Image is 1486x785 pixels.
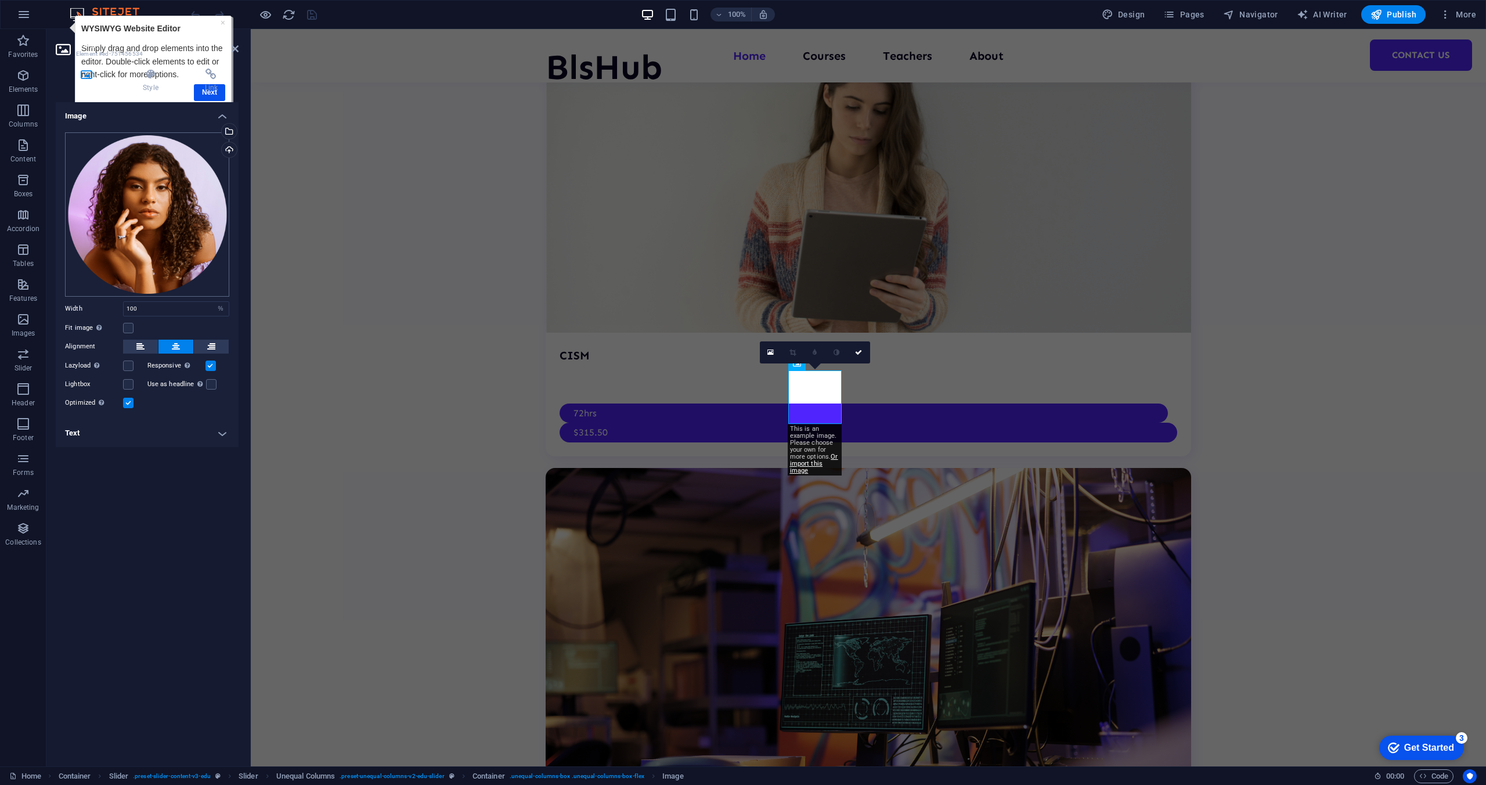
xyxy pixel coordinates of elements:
h4: Image [56,102,239,123]
p: Tables [13,259,34,268]
a: Crop mode [782,341,804,363]
span: AI Writer [1297,9,1347,20]
label: Width [65,305,123,312]
h4: Link [184,69,239,93]
p: Collections [5,538,41,547]
div: Get Started [34,13,84,23]
span: Code [1419,769,1448,783]
h4: Image [56,69,122,93]
a: Click to cancel selection. Double-click to open Pages [9,769,41,783]
h6: Session time [1374,769,1405,783]
span: Publish [1370,9,1416,20]
img: Editor Logo [67,8,154,21]
button: 100% [710,8,752,21]
a: Blur [804,341,826,363]
span: . preset-slider-content-v3-edu [133,769,211,783]
p: Slider [15,363,33,373]
span: Click to select. Double-click to edit [239,769,258,783]
button: Click here to leave preview mode and continue editing [258,8,272,21]
button: Pages [1159,5,1209,24]
span: Design [1102,9,1145,20]
label: Use as headline [147,377,206,391]
div: This is an example image. Please choose your own for more options. [788,424,842,476]
p: Forms [13,468,34,477]
span: More [1440,9,1476,20]
div: Design (Ctrl+Alt+Y) [1097,5,1150,24]
label: Lazyload [65,359,123,373]
span: Click to select. Double-click to edit [109,769,129,783]
h4: Style [122,69,183,93]
span: Click to select. Double-click to edit [662,769,683,783]
span: Click to select. Double-click to edit [473,769,505,783]
button: Usercentrics [1463,769,1477,783]
span: 00 00 [1386,769,1404,783]
div: Get Started 3 items remaining, 40% complete [9,6,94,30]
p: Boxes [14,189,33,199]
label: Alignment [65,340,123,354]
a: Next [128,69,159,85]
button: Navigator [1218,5,1283,24]
label: Optimized [65,396,123,410]
nav: breadcrumb [59,769,684,783]
p: Footer [13,433,34,442]
button: AI Writer [1292,5,1352,24]
p: Simply drag and drop elements into the editor. Double-click elements to edit or right-click for m... [15,26,159,65]
strong: WYSIWYG Website Editor [15,8,114,17]
label: Lightbox [65,377,123,391]
h4: Text [56,419,239,447]
h3: Element #ed-751456534 [76,49,215,59]
span: Navigator [1223,9,1278,20]
div: Close tooltip [154,1,159,13]
button: Code [1414,769,1453,783]
a: × [154,2,159,12]
p: Features [9,294,37,303]
span: Click to select. Double-click to edit [59,769,91,783]
label: Responsive [147,359,205,373]
h2: Image [76,38,239,49]
a: Or import this image [790,453,838,474]
p: Marketing [7,503,39,512]
p: Content [10,154,36,164]
div: user1.png [65,132,229,297]
i: Reload page [282,8,295,21]
a: Select files from the file manager, stock photos, or upload file(s) [760,341,782,363]
a: Confirm ( ⌘ ⏎ ) [848,341,870,363]
i: This element is a customizable preset [449,773,455,779]
a: Greyscale [826,341,848,363]
i: On resize automatically adjust zoom level to fit chosen device. [758,9,769,20]
p: Images [12,329,35,338]
p: Accordion [7,224,39,233]
span: . unequal-columns-box .unequal-columns-box-flex [510,769,644,783]
p: Favorites [8,50,38,59]
p: Elements [9,85,38,94]
span: Click to select. Double-click to edit [276,769,335,783]
h6: 100% [728,8,746,21]
div: 3 [86,2,98,14]
p: Header [12,398,35,408]
p: Columns [9,120,38,129]
button: More [1435,5,1481,24]
button: Publish [1361,5,1426,24]
span: Pages [1163,9,1204,20]
span: : [1394,772,1396,780]
button: Design [1097,5,1150,24]
i: This element is a customizable preset [215,773,221,779]
label: Fit image [65,321,123,335]
button: reload [282,8,295,21]
span: . preset-unequal-columns-v2-edu-slider [340,769,444,783]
